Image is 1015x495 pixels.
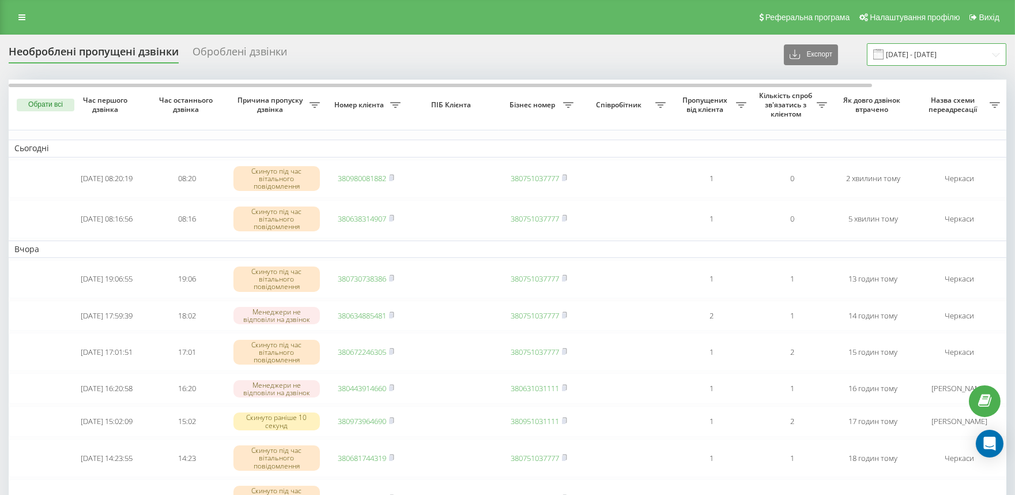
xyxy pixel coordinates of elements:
[338,453,386,463] a: 380681744319
[511,173,559,183] a: 380751037777
[833,301,914,331] td: 14 годин тому
[870,13,960,22] span: Налаштування профілю
[66,160,147,198] td: [DATE] 08:20:19
[671,333,752,371] td: 1
[833,373,914,404] td: 16 годин тому
[233,340,320,365] div: Скинуто під час вітального повідомлення
[338,213,386,224] a: 380638314907
[765,13,850,22] span: Реферальна програма
[919,96,990,114] span: Назва схеми переадресації
[752,301,833,331] td: 1
[752,373,833,404] td: 1
[833,333,914,371] td: 15 годин тому
[833,200,914,238] td: 5 хвилин тому
[147,406,228,437] td: 15:02
[671,260,752,298] td: 1
[147,333,228,371] td: 17:01
[671,439,752,477] td: 1
[671,200,752,238] td: 1
[833,439,914,477] td: 18 годин тому
[338,347,386,357] a: 380672246305
[752,406,833,437] td: 2
[147,260,228,298] td: 19:06
[147,160,228,198] td: 08:20
[66,200,147,238] td: [DATE] 08:16:56
[233,207,320,232] div: Скинуто під час вітального повідомлення
[511,273,559,284] a: 380751037777
[66,333,147,371] td: [DATE] 17:01:51
[752,439,833,477] td: 1
[758,91,817,118] span: Кількість спроб зв'язатись з клієнтом
[914,439,1006,477] td: Черкаси
[66,406,147,437] td: [DATE] 15:02:09
[914,200,1006,238] td: Черкаси
[9,46,179,63] div: Необроблені пропущені дзвінки
[976,430,1003,457] div: Open Intercom Messenger
[76,96,138,114] span: Час першого дзвінка
[147,439,228,477] td: 14:23
[511,453,559,463] a: 380751037777
[17,99,74,111] button: Обрати всі
[914,406,1006,437] td: [PERSON_NAME]
[147,200,228,238] td: 08:16
[914,160,1006,198] td: Черкаси
[979,13,999,22] span: Вихід
[752,260,833,298] td: 1
[156,96,218,114] span: Час останнього дзвінка
[504,100,563,110] span: Бізнес номер
[338,383,386,393] a: 380443914660
[66,439,147,477] td: [DATE] 14:23:55
[233,412,320,430] div: Скинуто раніше 10 секунд
[784,44,838,65] button: Експорт
[233,267,320,292] div: Скинуто під час вітального повідомлення
[147,373,228,404] td: 16:20
[585,100,655,110] span: Співробітник
[338,310,386,321] a: 380634885481
[677,96,736,114] span: Пропущених від клієнта
[193,46,287,63] div: Оброблені дзвінки
[233,445,320,471] div: Скинуто під час вітального повідомлення
[842,96,904,114] span: Як довго дзвінок втрачено
[914,301,1006,331] td: Черкаси
[833,160,914,198] td: 2 хвилини тому
[914,333,1006,371] td: Черкаси
[671,406,752,437] td: 1
[66,373,147,404] td: [DATE] 16:20:58
[752,333,833,371] td: 2
[233,307,320,324] div: Менеджери не відповіли на дзвінок
[147,301,228,331] td: 18:02
[233,96,310,114] span: Причина пропуску дзвінка
[511,416,559,426] a: 380951031111
[833,260,914,298] td: 13 годин тому
[331,100,390,110] span: Номер клієнта
[511,310,559,321] a: 380751037777
[511,213,559,224] a: 380751037777
[233,380,320,397] div: Менеджери не відповіли на дзвінок
[511,383,559,393] a: 380631031111
[752,200,833,238] td: 0
[338,273,386,284] a: 380730738386
[66,301,147,331] td: [DATE] 17:59:39
[914,260,1006,298] td: Черкаси
[671,373,752,404] td: 1
[66,260,147,298] td: [DATE] 19:06:55
[233,166,320,192] div: Скинуто під час вітального повідомлення
[338,416,386,426] a: 380973964690
[416,100,489,110] span: ПІБ Клієнта
[914,373,1006,404] td: [PERSON_NAME]
[338,173,386,183] a: 380980081882
[511,347,559,357] a: 380751037777
[671,160,752,198] td: 1
[671,301,752,331] td: 2
[833,406,914,437] td: 17 годин тому
[752,160,833,198] td: 0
